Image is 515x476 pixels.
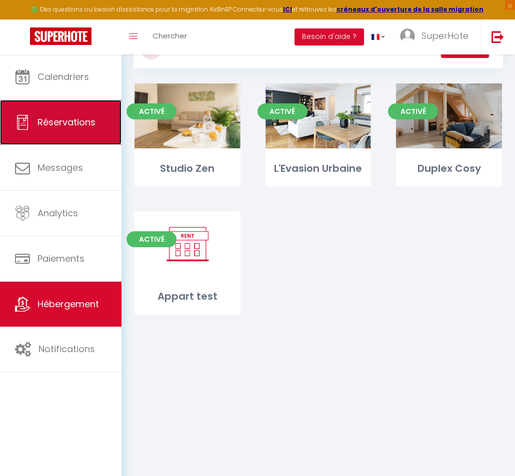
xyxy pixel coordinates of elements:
span: Analytics [37,207,78,219]
div: Studio Zen [134,161,240,176]
a: ... SuperHote [392,19,481,54]
img: ... [400,28,415,43]
a: Vue par Groupe [410,39,422,56]
img: logout [491,30,504,43]
span: Paiements [37,252,84,265]
div: L'Evasion Urbaine [265,161,371,176]
span: Notifications [38,343,95,355]
span: Activé [126,231,176,247]
a: Vue en Box [363,39,375,56]
button: Ouvrir le widget de chat LiveChat [8,4,38,34]
a: Vue en Liste [387,39,399,56]
img: Super Booking [30,27,91,45]
span: Messages [37,161,83,174]
span: Chercher [152,30,187,41]
a: Chercher [145,19,194,54]
a: créneaux d'ouverture de la salle migration [336,5,483,13]
span: Réservations [37,116,95,128]
span: SuperHote [421,29,468,42]
span: Hébergement [37,298,99,310]
span: Activé [388,103,438,119]
span: Calendriers [37,70,89,83]
button: Besoin d'aide ? [294,28,364,45]
span: Activé [126,103,176,119]
div: Appart test [134,289,240,304]
div: Duplex Cosy [396,161,502,176]
span: Activé [257,103,307,119]
a: ICI [283,5,292,13]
